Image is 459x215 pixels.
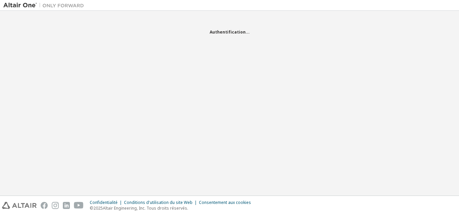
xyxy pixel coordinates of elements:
[93,205,103,211] font: 2025
[2,202,37,209] img: altair_logo.svg
[3,2,87,9] img: Altaïr Un
[210,29,250,35] font: Authentification...
[63,202,70,209] img: linkedin.svg
[74,202,84,209] img: youtube.svg
[52,202,59,209] img: instagram.svg
[41,202,48,209] img: facebook.svg
[199,200,251,205] font: Consentement aux cookies
[90,205,93,211] font: ©
[103,205,188,211] font: Altair Engineering, Inc. Tous droits réservés.
[90,200,118,205] font: Confidentialité
[124,200,193,205] font: Conditions d'utilisation du site Web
